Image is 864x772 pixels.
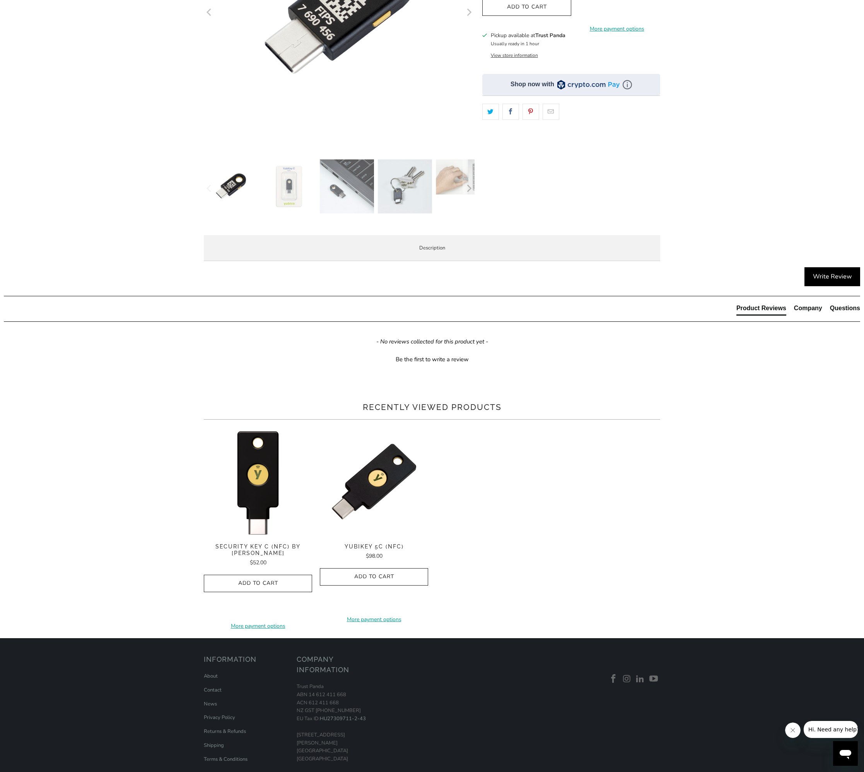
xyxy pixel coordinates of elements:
[490,4,563,10] span: Add to Cart
[204,543,312,557] span: Security Key C (NFC) by [PERSON_NAME]
[491,41,539,47] small: Usually ready in 1 hour
[204,700,217,707] a: News
[608,674,619,684] a: Trust Panda Australia on Facebook
[204,543,312,567] a: Security Key C (NFC) by [PERSON_NAME] $52.00
[250,559,266,566] span: $52.00
[785,722,801,738] iframe: Close message
[320,568,428,586] button: Add to Cart
[262,159,316,213] img: YubiKey 4C FIPS - Trust Panda
[203,159,216,217] button: Previous
[328,574,420,580] span: Add to Cart
[320,159,374,213] img: YubiKey 4C FIPS - Trust Panda
[621,674,633,684] a: Trust Panda Australia on Instagram
[376,338,488,346] em: - No reviews collected for this product yet -
[204,575,312,592] button: Add to Cart
[543,104,559,120] a: Email this to a friend
[833,741,858,766] iframe: Button to launch messaging window
[804,267,860,287] div: Write Review
[4,354,860,364] div: Be the first to write a review
[502,104,519,120] a: Share this on Facebook
[366,552,382,560] span: $98.00
[635,674,646,684] a: Trust Panda Australia on LinkedIn
[804,721,858,738] iframe: Message from company
[204,756,248,763] a: Terms & Conditions
[648,674,659,684] a: Trust Panda Australia on YouTube
[535,32,565,39] b: Trust Panda
[320,615,428,624] a: More payment options
[522,104,539,120] a: Share this on Pinterest
[378,159,432,213] img: YubiKey 4C FIPS - Trust Panda
[736,304,786,313] div: Product Reviews
[736,304,860,319] div: Reviews Tabs
[320,715,366,722] a: HU27309711-2-43
[204,401,660,413] h2: Recently viewed products
[204,728,246,735] a: Returns & Refunds
[320,543,428,550] span: YubiKey 5C (NFC)
[396,355,469,364] div: Be the first to write a review
[482,104,499,120] a: Share this on Twitter
[204,235,660,261] label: Description
[320,543,428,560] a: YubiKey 5C (NFC) $98.00
[297,683,382,763] p: Trust Panda ABN 14 612 411 668 ACN 612 411 668 NZ GST [PHONE_NUMBER] EU Tax ID: [STREET_ADDRESS][...
[482,133,660,159] iframe: Reviews Widget
[491,52,538,58] button: View store information
[794,304,822,313] div: Company
[204,714,235,721] a: Privacy Policy
[830,304,860,313] div: Questions
[574,25,660,33] a: More payment options
[204,687,222,693] a: Contact
[204,742,224,749] a: Shipping
[204,622,312,630] a: More payment options
[491,31,565,39] h3: Pickup available at
[436,159,490,195] img: YubiKey 4C FIPS - Trust Panda
[212,580,304,587] span: Add to Cart
[204,673,218,680] a: About
[204,159,258,213] img: YubiKey 4C FIPS - Trust Panda
[463,159,475,217] button: Next
[5,5,56,12] span: Hi. Need any help?
[511,80,554,89] div: Shop now with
